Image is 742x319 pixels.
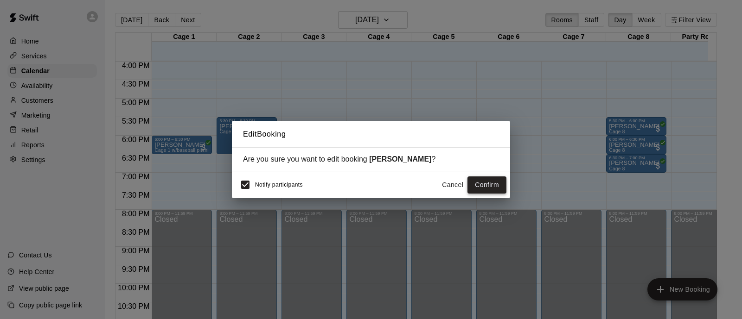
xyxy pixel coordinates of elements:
span: Notify participants [255,182,303,188]
div: Are you sure you want to edit booking ? [243,155,499,163]
strong: [PERSON_NAME] [369,155,431,163]
h2: Edit Booking [232,121,510,148]
button: Confirm [467,176,506,194]
button: Cancel [438,176,467,194]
